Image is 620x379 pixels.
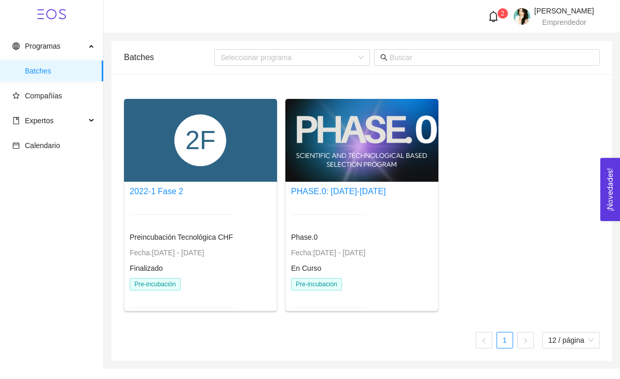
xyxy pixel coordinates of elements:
[390,52,594,63] input: Buscar
[291,249,365,257] span: Fecha: [DATE] - [DATE]
[548,332,594,348] span: 12 / página
[12,92,20,99] span: star
[522,338,529,344] span: right
[488,11,499,22] span: bell
[25,61,95,81] span: Batches
[25,92,62,100] span: Compañías
[25,141,60,150] span: Calendario
[291,233,318,241] span: Phase.0
[481,338,487,344] span: left
[517,332,534,348] button: right
[501,10,505,17] span: 2
[12,117,20,124] span: book
[542,18,586,26] span: Emprendedor
[25,42,60,50] span: Programas
[476,332,492,348] button: left
[130,249,204,257] span: Fecha: [DATE] - [DATE]
[497,332,513,348] li: 1
[130,233,233,241] span: Preincubación Tecnológica CHF
[498,8,508,19] sup: 2
[600,158,620,221] button: Open Feedback Widget
[542,332,600,348] div: tamaño de página
[130,278,181,290] span: Pre-incubación
[130,264,163,272] span: Finalizado
[476,332,492,348] li: Página anterior
[25,116,53,125] span: Expertos
[497,332,513,348] a: 1
[534,7,594,15] span: [PERSON_NAME]
[380,54,388,61] span: search
[12,42,20,50] span: global
[291,278,342,290] span: Pre-incubación
[174,114,226,166] div: 2F
[291,264,321,272] span: En Curso
[12,142,20,149] span: calendar
[124,42,214,72] div: Batches
[130,187,183,196] a: 2022-1 Fase 2
[517,332,534,348] li: Página siguiente
[514,8,530,25] img: 1731682795038-EEE7E56A-5C0C-4F3A-A9E7-FB8F04D6ABB8.jpeg
[291,187,386,196] a: PHASE.0: [DATE]-[DATE]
